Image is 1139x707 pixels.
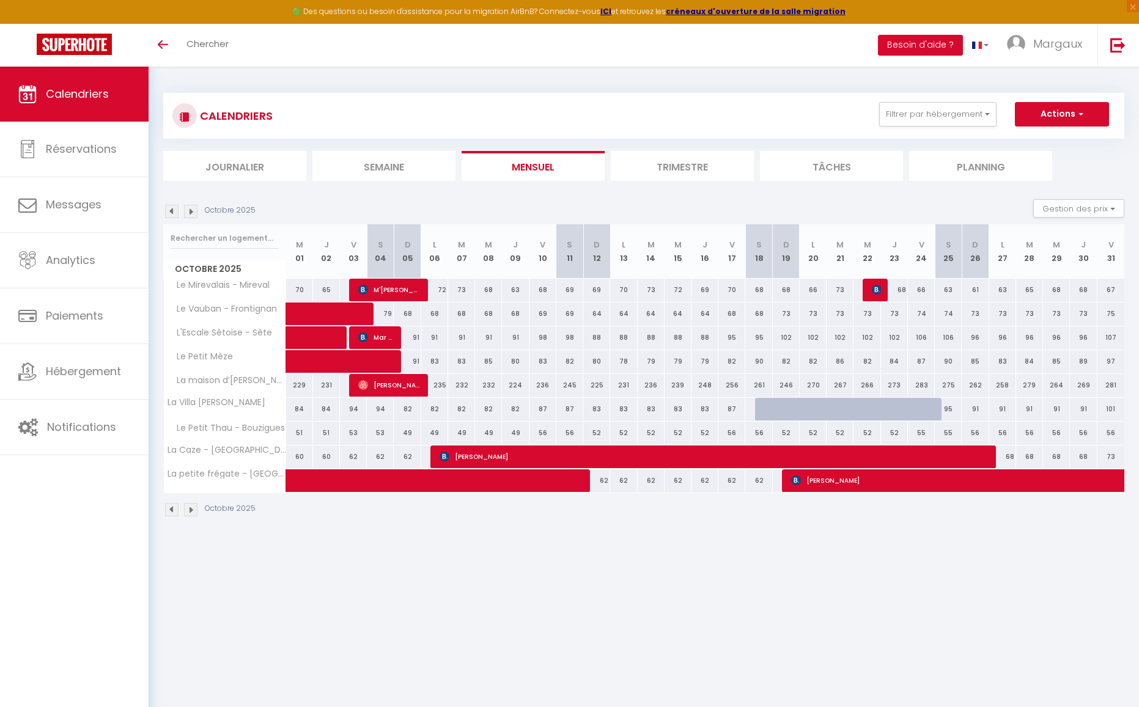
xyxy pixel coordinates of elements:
th: 09 [502,224,529,279]
th: 02 [313,224,340,279]
abbr: V [729,239,735,251]
div: 83 [989,350,1016,373]
div: 88 [583,326,610,349]
div: 95 [935,398,962,420]
div: 87 [718,398,745,420]
span: Paiements [46,308,103,323]
abbr: L [811,239,815,251]
div: 68 [718,302,745,325]
div: 78 [610,350,637,373]
div: 83 [529,350,556,373]
div: 73 [1016,302,1043,325]
div: 236 [638,374,665,397]
div: 87 [556,398,583,420]
th: 25 [935,224,962,279]
th: 10 [529,224,556,279]
div: 97 [1097,350,1124,373]
div: 83 [421,350,448,373]
div: 106 [908,326,935,349]
div: 229 [286,374,313,397]
div: 239 [665,374,691,397]
div: 64 [610,302,637,325]
div: 68 [394,302,421,325]
li: Journalier [163,151,306,181]
abbr: V [351,239,356,251]
span: Analytics [46,252,95,268]
div: 52 [827,422,853,444]
li: Semaine [312,151,455,181]
abbr: V [1108,239,1114,251]
div: 90 [745,350,772,373]
div: 86 [827,350,853,373]
div: 256 [718,374,745,397]
th: 31 [1097,224,1124,279]
div: 49 [421,422,448,444]
div: 56 [718,422,745,444]
div: 102 [800,326,827,349]
input: Rechercher un logement... [171,227,279,249]
div: 84 [881,350,908,373]
div: 236 [529,374,556,397]
th: 06 [421,224,448,279]
div: 85 [475,350,502,373]
div: 70 [286,279,313,301]
div: 232 [448,374,475,397]
abbr: M [674,239,682,251]
div: 69 [556,302,583,325]
abbr: S [567,239,572,251]
span: Chercher [186,37,229,50]
abbr: M [1026,239,1033,251]
a: ... Margaux [998,24,1097,67]
div: 63 [989,279,1016,301]
div: 83 [665,398,691,420]
div: 82 [394,398,421,420]
span: Mar Batlle Flabian [358,326,394,349]
div: 51 [286,422,313,444]
th: 26 [962,224,989,279]
div: 88 [665,326,691,349]
th: 08 [475,224,502,279]
div: 281 [1097,374,1124,397]
div: 102 [773,326,800,349]
li: Mensuel [462,151,605,181]
abbr: D [783,239,789,251]
div: 82 [475,398,502,420]
span: Hébergement [46,364,121,379]
abbr: L [1001,239,1004,251]
div: 91 [502,326,529,349]
div: 60 [286,445,313,468]
div: 61 [962,279,989,301]
div: 83 [448,350,475,373]
div: 64 [583,302,610,325]
th: 12 [583,224,610,279]
span: La maison d’[PERSON_NAME]-mèze [166,374,288,387]
abbr: M [1053,239,1060,251]
span: [PERSON_NAME] [440,445,987,468]
abbr: S [756,239,762,251]
div: 273 [881,374,908,397]
strong: ICI [600,6,611,16]
div: 64 [691,302,718,325]
div: 79 [638,350,665,373]
div: 94 [340,398,367,420]
div: 63 [502,279,529,301]
th: 29 [1043,224,1070,279]
div: 91 [448,326,475,349]
img: logout [1110,37,1126,53]
div: 70 [610,279,637,301]
abbr: D [594,239,600,251]
div: 79 [665,350,691,373]
div: 95 [718,326,745,349]
div: 52 [881,422,908,444]
div: 83 [610,398,637,420]
div: 73 [773,302,800,325]
div: 56 [1043,422,1070,444]
div: 91 [989,398,1016,420]
div: 56 [1070,422,1097,444]
div: 232 [475,374,502,397]
abbr: S [946,239,951,251]
th: 27 [989,224,1016,279]
div: 79 [691,350,718,373]
span: Notifications [47,419,116,434]
div: 88 [691,326,718,349]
